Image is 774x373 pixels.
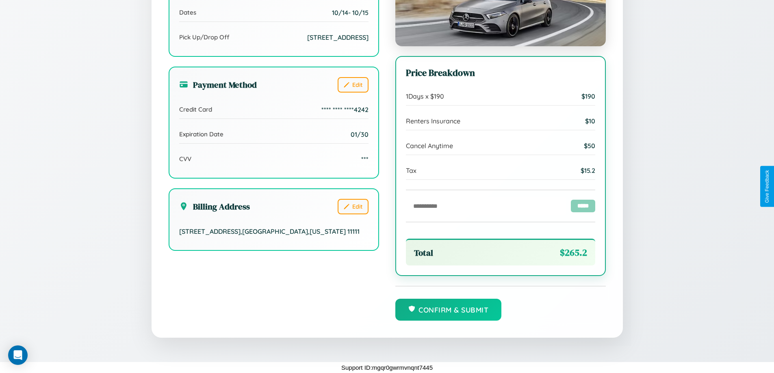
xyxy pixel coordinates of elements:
span: [STREET_ADDRESS] , [GEOGRAPHIC_DATA] , [US_STATE] 11111 [179,227,360,235]
span: $ 15.2 [581,166,595,175]
span: Credit Card [179,106,212,113]
span: Total [414,247,433,259]
h3: Payment Method [179,79,257,91]
span: 01/30 [351,130,369,138]
span: CVV [179,155,191,163]
button: Edit [338,199,369,214]
button: Edit [338,77,369,93]
span: Pick Up/Drop Off [179,33,230,41]
div: Give Feedback [764,170,770,203]
span: $ 50 [584,142,595,150]
h3: Billing Address [179,201,250,212]
span: Dates [179,9,196,16]
span: 10 / 14 - 10 / 15 [332,9,369,17]
span: [STREET_ADDRESS] [307,33,369,41]
span: $ 190 [581,92,595,100]
span: Renters Insurance [406,117,460,125]
span: $ 265.2 [560,246,587,259]
span: Tax [406,166,416,175]
span: Expiration Date [179,130,223,138]
h3: Price Breakdown [406,67,595,79]
button: Confirm & Submit [395,299,502,321]
span: $ 10 [585,117,595,125]
span: 1 Days x $ 190 [406,92,444,100]
div: Open Intercom Messenger [8,345,28,365]
span: Cancel Anytime [406,142,453,150]
p: Support ID: mgqr0gwrmvnqnt7445 [341,362,433,373]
